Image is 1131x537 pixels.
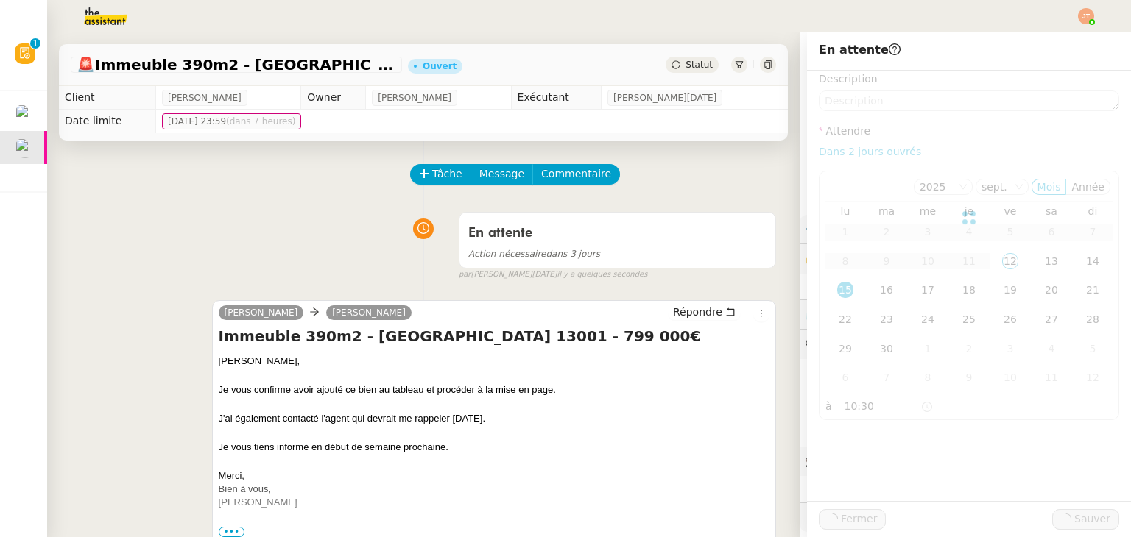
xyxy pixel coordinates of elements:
td: Client [59,86,156,110]
div: [PERSON_NAME], [219,354,769,369]
span: En attente [468,227,532,240]
span: 🧴 [806,511,851,523]
span: [PERSON_NAME] [168,90,242,105]
td: Date limite [59,110,156,133]
font: Bien à vous, [219,483,272,494]
h4: Immeuble 390m2 - [GEOGRAPHIC_DATA] 13001 - 799 000€ [219,326,769,346]
span: ⏲️ [806,308,913,320]
button: Tâche [410,164,471,185]
nz-badge-sup: 1 [30,38,40,49]
span: Statut [686,60,713,70]
div: Merci, [219,469,769,483]
div: Je vous tiens informé en début de semaine prochaine. [219,440,769,455]
span: (dans 7 heures) [226,116,295,127]
span: Tâche [432,166,462,182]
span: En attente [819,43,901,57]
img: users%2FSADz3OCgrFNaBc1p3ogUv5k479k1%2Favatar%2Fccbff511-0434-4584-b662-693e5a00b7b7 [15,104,35,124]
div: 🕵️Autres demandes en cours 1 [800,447,1131,476]
a: [PERSON_NAME] [219,306,304,319]
span: ••• [219,527,245,537]
td: Owner [301,86,366,110]
font: [PERSON_NAME] [219,497,297,508]
button: Fermer [819,509,886,530]
button: Message [471,164,533,185]
div: Je vous confirme avoir ajouté ce bien au tableau et procéder à la mise en page. [219,383,769,397]
span: Action nécessaire [468,249,546,259]
small: [PERSON_NAME][DATE] [459,268,648,281]
span: [DATE] 23:59 [168,114,295,129]
div: J'ai également contacté l'agent qui devrait me rappeler [DATE]. [219,411,769,426]
td: Exécutant [511,86,601,110]
span: dans 3 jours [468,249,600,259]
span: ⚙️ [806,221,882,238]
span: 💬 [806,338,926,349]
span: 🔐 [806,250,901,267]
span: Message [479,166,524,182]
span: 🚨 [77,56,95,74]
span: par [459,268,471,281]
div: ⚙️Procédures [800,215,1131,243]
img: svg [1078,8,1094,24]
a: [PERSON_NAME] [326,306,412,319]
div: ⏲️Tâches 19:25 [800,300,1131,329]
span: il y a quelques secondes [557,268,647,281]
span: [PERSON_NAME] [378,90,451,105]
span: Répondre [673,305,722,319]
div: Ouvert [423,62,457,71]
span: 🕵️ [806,455,990,467]
span: Immeuble 390m2 - [GEOGRAPHIC_DATA] 13001 - 799 000€ [77,57,396,72]
span: [PERSON_NAME][DATE] [613,90,716,105]
button: Commentaire [532,164,620,185]
button: Répondre [668,304,741,320]
button: Sauver [1052,509,1119,530]
div: 💬Commentaires 2 [800,330,1131,358]
div: 🧴Autres [800,503,1131,532]
img: users%2FSADz3OCgrFNaBc1p3ogUv5k479k1%2Favatar%2Fccbff511-0434-4584-b662-693e5a00b7b7 [15,138,35,158]
div: 🔐Données client [800,244,1131,273]
span: Commentaire [541,166,611,182]
p: 1 [32,38,38,51]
